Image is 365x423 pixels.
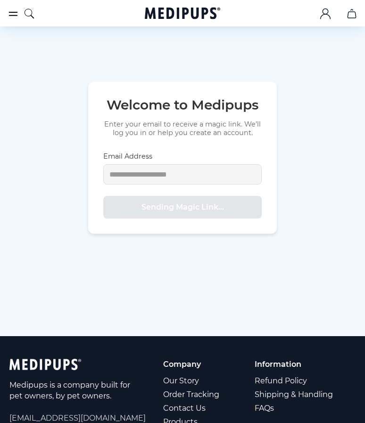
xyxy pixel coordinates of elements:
[314,2,337,25] button: account
[163,401,221,415] a: Contact Us
[255,388,334,401] a: Shipping & Handling
[255,359,334,370] p: Information
[163,388,221,401] a: Order Tracking
[103,120,262,137] p: Enter your email to receive a magic link. We'll log you in or help you create an account.
[8,8,19,19] button: burger-menu
[255,401,334,415] a: FAQs
[145,6,220,22] a: Medipups
[340,2,363,25] button: cart
[9,380,132,401] p: Medipups is a company built for pet owners, by pet owners.
[103,97,262,113] h1: Welcome to Medipups
[103,152,262,161] label: Email Address
[24,2,35,25] button: search
[163,374,221,388] a: Our Story
[163,359,221,370] p: Company
[255,374,334,388] a: Refund Policy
